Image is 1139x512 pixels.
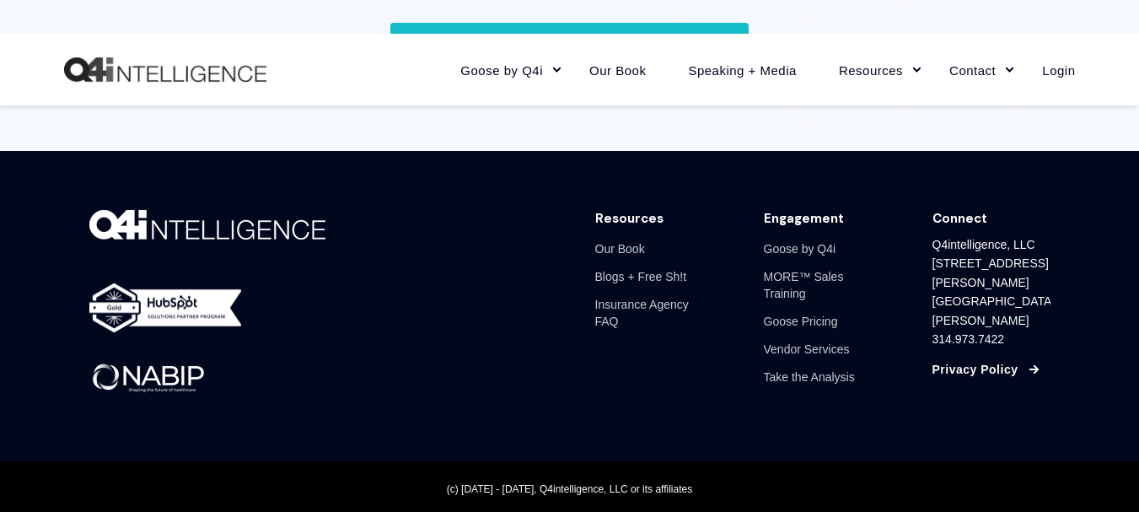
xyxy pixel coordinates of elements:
[764,210,844,227] div: Engagement
[928,33,1021,106] a: Contact
[595,235,713,336] div: Navigation Menu
[595,210,664,227] div: Resources
[390,23,749,67] a: Explore Q4i's Friendor membership for your company
[764,263,882,308] a: MORE™ Sales Training
[64,57,266,83] img: Q4intelligence, LLC logo
[595,291,713,336] a: Insurance Agency FAQ
[764,235,882,391] div: Navigation Menu
[439,33,1075,106] div: Navigation Menu
[764,235,836,263] a: Goose by Q4i
[764,364,855,391] a: Take the Analysis
[932,235,1056,348] div: Q4intelligence, LLC [STREET_ADDRESS][PERSON_NAME] [GEOGRAPHIC_DATA][PERSON_NAME] 314.973.7422
[89,210,325,240] img: 01202-Q4i-Brand-Design-WH-Apr-10-2023-10-13-58-1515-AM
[439,33,568,106] a: Goose by Q4i
[818,33,928,106] a: Resources
[89,361,207,396] img: NABIP_Logos_Logo 1_White-1
[764,336,850,364] a: Vendor Services
[595,263,687,291] a: Blogs + Free Sh!t
[1021,33,1075,106] a: Login
[595,235,645,263] a: Our Book
[667,33,818,106] a: Speaking + Media
[932,210,987,227] div: Connect
[568,33,667,106] a: Our Book
[64,57,266,83] a: Back to Home
[932,360,1018,379] a: Privacy Policy
[447,483,692,495] span: (c) [DATE] - [DATE], Q4intelligence, LLC or its affiliates
[764,308,838,336] a: Goose Pricing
